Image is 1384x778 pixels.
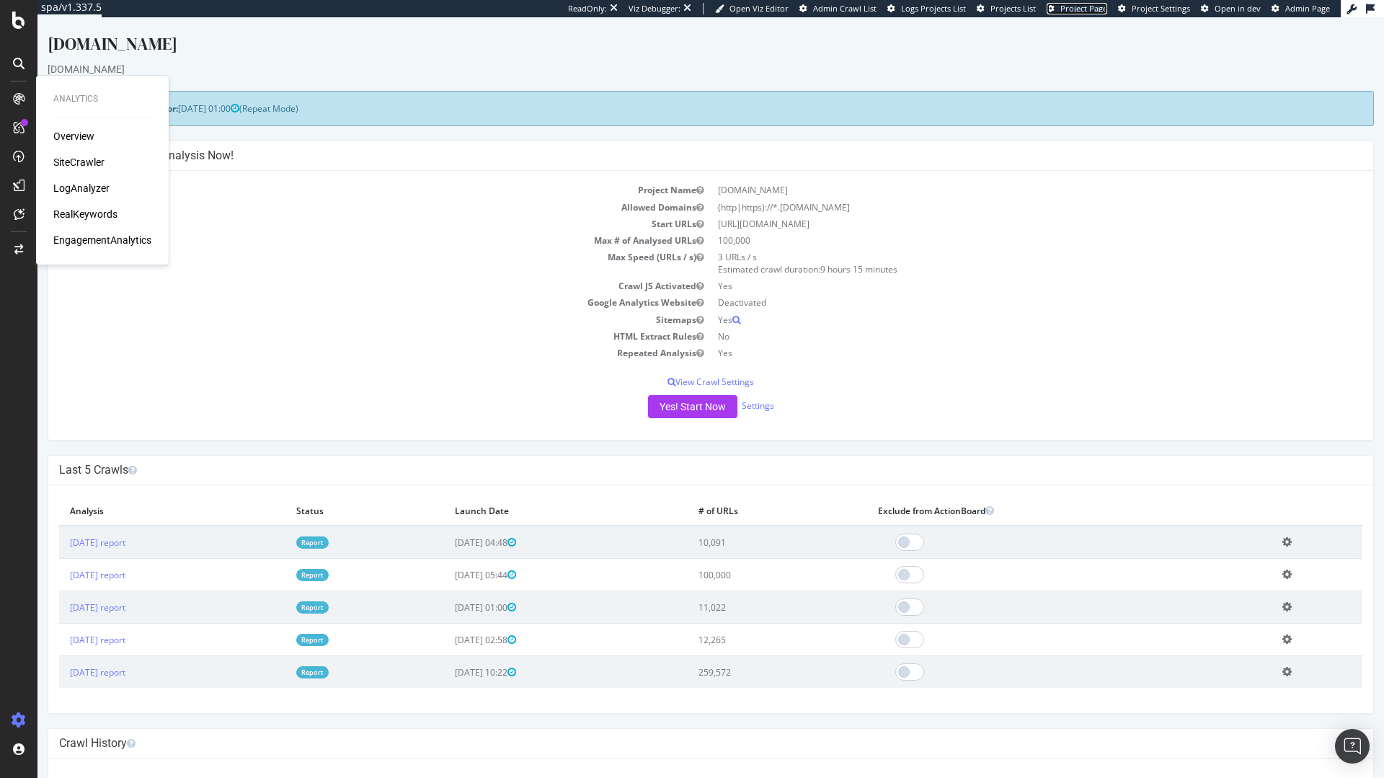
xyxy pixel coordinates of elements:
[10,14,1336,45] div: [DOMAIN_NAME]
[417,552,479,564] span: [DATE] 05:44
[673,215,1325,231] td: 100,000
[673,260,1325,277] td: Yes
[673,294,1325,311] td: Yes
[799,3,877,14] a: Admin Crawl List
[977,3,1036,14] a: Projects List
[407,479,650,508] th: Launch Date
[650,606,830,639] td: 12,265
[715,3,789,14] a: Open Viz Editor
[53,93,151,105] div: Analytics
[887,3,966,14] a: Logs Projects List
[1215,3,1261,14] span: Open in dev
[1335,729,1370,764] div: Open Intercom Messenger
[22,446,1325,460] h4: Last 5 Crawls
[22,277,673,293] td: Google Analytics Website
[22,327,673,344] td: Repeated Analysis
[417,584,479,596] span: [DATE] 01:00
[22,131,1325,146] h4: Configure your New Analysis Now!
[830,479,1234,508] th: Exclude from ActionBoard
[22,164,673,181] td: Project Name
[1132,3,1190,14] span: Project Settings
[417,649,479,661] span: [DATE] 10:22
[22,294,673,311] td: Sitemaps
[650,541,830,574] td: 100,000
[1272,3,1330,14] a: Admin Page
[248,479,407,508] th: Status
[22,311,673,327] td: HTML Extract Rules
[53,233,151,247] a: EngagementAnalytics
[417,616,479,629] span: [DATE] 02:58
[417,519,479,531] span: [DATE] 04:48
[650,479,830,508] th: # of URLs
[53,155,105,169] a: SiteCrawler
[10,45,1336,59] div: [DOMAIN_NAME]
[673,164,1325,181] td: [DOMAIN_NAME]
[1060,3,1107,14] span: Project Page
[32,616,88,629] a: [DATE] report
[10,74,1336,109] div: (Repeat Mode)
[259,584,291,596] a: Report
[673,198,1325,215] td: [URL][DOMAIN_NAME]
[259,519,291,531] a: Report
[673,311,1325,327] td: No
[729,3,789,14] span: Open Viz Editor
[22,479,248,508] th: Analysis
[568,3,607,14] div: ReadOnly:
[22,231,673,260] td: Max Speed (URLs / s)
[1047,3,1107,14] a: Project Page
[673,231,1325,260] td: 3 URLs / s Estimated crawl duration:
[813,3,877,14] span: Admin Crawl List
[650,639,830,671] td: 259,572
[629,3,680,14] div: Viz Debugger:
[259,649,291,661] a: Report
[53,129,94,143] a: Overview
[259,552,291,564] a: Report
[1285,3,1330,14] span: Admin Page
[32,552,88,564] a: [DATE] report
[22,215,673,231] td: Max # of Analysed URLs
[32,584,88,596] a: [DATE] report
[32,519,88,531] a: [DATE] report
[1201,3,1261,14] a: Open in dev
[141,85,202,97] span: [DATE] 01:00
[673,277,1325,293] td: Deactivated
[901,3,966,14] span: Logs Projects List
[673,182,1325,198] td: (http|https)://*.[DOMAIN_NAME]
[673,327,1325,344] td: Yes
[611,378,700,401] button: Yes! Start Now
[783,246,860,258] span: 9 hours 15 minutes
[990,3,1036,14] span: Projects List
[53,181,110,195] a: LogAnalyzer
[22,260,673,277] td: Crawl JS Activated
[32,649,88,661] a: [DATE] report
[53,207,117,221] a: RealKeywords
[1118,3,1190,14] a: Project Settings
[650,574,830,606] td: 11,022
[650,508,830,541] td: 10,091
[22,719,1325,733] h4: Crawl History
[22,358,1325,371] p: View Crawl Settings
[22,198,673,215] td: Start URLs
[259,616,291,629] a: Report
[704,382,737,394] a: Settings
[22,182,673,198] td: Allowed Domains
[22,85,141,97] strong: Next Launch Scheduled for:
